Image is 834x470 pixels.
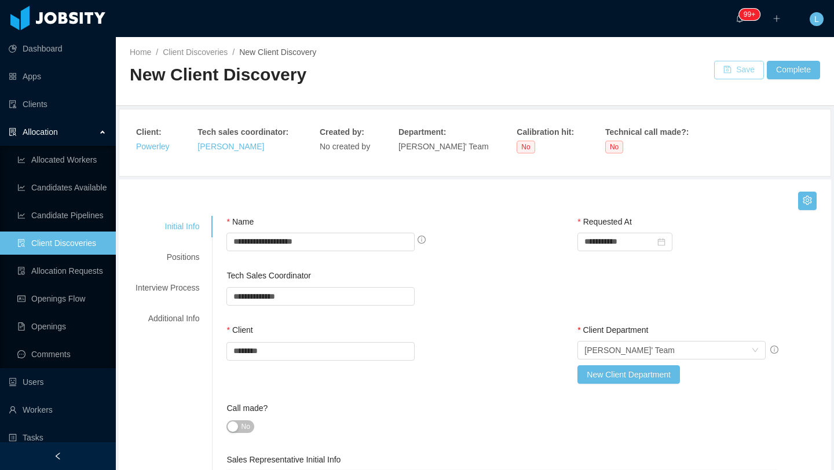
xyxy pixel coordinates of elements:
div: Initial Info [122,216,213,237]
sup: 113 [739,9,760,20]
a: icon: line-chartCandidates Available [17,176,107,199]
span: No created by [320,142,370,151]
a: icon: file-textOpenings [17,315,107,338]
label: Requested At [577,217,632,226]
a: icon: auditClients [9,93,107,116]
a: [PERSON_NAME] [197,142,264,151]
a: icon: messageComments [17,343,107,366]
input: Name [226,233,415,251]
i: icon: calendar [657,238,665,246]
a: icon: robotUsers [9,370,107,394]
strong: Created by : [320,127,364,137]
i: icon: plus [773,14,781,23]
i: icon: bell [736,14,744,23]
span: New Client Discovery [130,65,306,84]
span: No [517,141,535,153]
span: info-circle [418,236,426,244]
span: / [156,47,158,57]
strong: Technical call made? : [605,127,689,137]
label: Sales Representative Initial Info [226,455,341,464]
span: Allocation [23,127,58,137]
a: icon: file-searchClient Discoveries [17,232,107,255]
a: Powerley [136,142,170,151]
span: No [241,421,250,432]
span: New Client Discovery [239,47,316,57]
strong: Calibration hit : [517,127,574,137]
a: icon: appstoreApps [9,65,107,88]
label: Call made? [226,403,268,413]
a: icon: pie-chartDashboard [9,37,107,60]
a: icon: file-doneAllocation Requests [17,259,107,282]
span: No [605,141,623,153]
i: icon: solution [9,128,17,136]
button: Complete [767,61,820,79]
a: icon: profileTasks [9,426,107,449]
button: New Client Department [577,365,680,384]
a: Client Discoveries [163,47,228,57]
button: icon: saveSave [714,61,764,79]
button: icon: setting [798,192,817,210]
div: Chris Weiss' Team [584,342,675,359]
a: Home [130,47,151,57]
a: icon: idcardOpenings Flow [17,287,107,310]
label: Name [226,217,254,226]
span: [PERSON_NAME]' Team [398,142,489,151]
strong: Client : [136,127,162,137]
label: Client [226,325,253,335]
div: Interview Process [122,277,213,299]
div: Positions [122,247,213,268]
label: Tech Sales Coordinator [226,271,311,280]
span: / [232,47,235,57]
button: Call made? [226,420,254,433]
span: Client Department [583,325,649,335]
div: Additional Info [122,308,213,329]
strong: Tech sales coordinator : [197,127,288,137]
span: info-circle [770,346,778,354]
strong: Department : [398,127,446,137]
a: icon: line-chartCandidate Pipelines [17,204,107,227]
a: icon: userWorkers [9,398,107,421]
a: icon: line-chartAllocated Workers [17,148,107,171]
span: L [814,12,819,26]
